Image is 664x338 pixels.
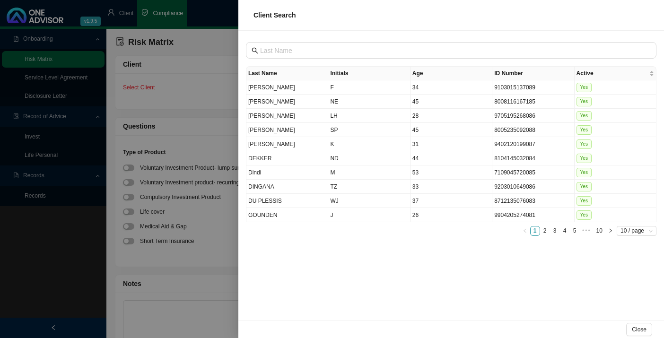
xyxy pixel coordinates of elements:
li: 1 [530,226,540,236]
li: 5 [570,226,580,236]
span: 33 [412,183,419,190]
span: Client Search [253,11,296,19]
span: Yes [577,97,592,106]
td: 9203010649086 [492,180,574,194]
td: DINGANA [246,180,328,194]
td: 9705195268086 [492,109,574,123]
span: 37 [412,198,419,204]
span: Yes [577,168,592,177]
button: left [520,226,530,236]
td: 9402120199087 [492,137,574,151]
div: Page Size [617,226,656,236]
td: DEKKER [246,151,328,165]
button: Close [626,323,652,336]
span: 26 [412,212,419,218]
th: Age [411,67,492,80]
td: ND [328,151,410,165]
td: 9103015137089 [492,80,574,95]
input: Last Name [260,45,644,56]
td: K [328,137,410,151]
td: 9904205274081 [492,208,574,222]
th: Active [575,67,656,80]
td: [PERSON_NAME] [246,137,328,151]
span: Yes [577,210,592,220]
td: [PERSON_NAME] [246,109,328,123]
a: 10 [594,226,605,235]
td: [PERSON_NAME] [246,80,328,95]
td: F [328,80,410,95]
td: 7109045720085 [492,165,574,180]
td: J [328,208,410,222]
span: 28 [412,113,419,119]
li: Previous Page [520,226,530,236]
td: GOUNDEN [246,208,328,222]
li: 4 [560,226,570,236]
span: 34 [412,84,419,91]
td: Dindi [246,165,328,180]
span: search [252,47,258,54]
span: right [608,228,613,233]
a: 1 [531,226,540,235]
span: Active [577,69,647,78]
td: DU PLESSIS [246,194,328,208]
td: [PERSON_NAME] [246,95,328,109]
a: 5 [570,226,579,235]
a: 2 [541,226,550,235]
span: Close [632,325,647,334]
span: 45 [412,127,419,133]
td: M [328,165,410,180]
li: Next Page [606,226,616,236]
td: SP [328,123,410,137]
th: ID Number [492,67,574,80]
td: 8712135076083 [492,194,574,208]
span: Yes [577,111,592,121]
td: NE [328,95,410,109]
td: [PERSON_NAME] [246,123,328,137]
th: Last Name [246,67,328,80]
span: Yes [577,83,592,92]
a: 4 [560,226,569,235]
li: Next 5 Pages [580,226,593,236]
span: 45 [412,98,419,105]
span: ••• [580,226,593,236]
span: Yes [577,196,592,206]
td: 8005235092088 [492,123,574,137]
button: right [606,226,616,236]
li: 10 [593,226,606,236]
span: Yes [577,139,592,149]
span: 10 / page [620,226,653,235]
th: Initials [328,67,410,80]
td: 8008116167185 [492,95,574,109]
span: Yes [577,182,592,191]
span: left [523,228,527,233]
td: 8104145032084 [492,151,574,165]
span: 31 [412,141,419,147]
span: 44 [412,155,419,162]
li: 2 [540,226,550,236]
span: Yes [577,125,592,135]
td: LH [328,109,410,123]
td: TZ [328,180,410,194]
a: 3 [550,226,559,235]
td: WJ [328,194,410,208]
li: 3 [550,226,560,236]
span: Yes [577,154,592,163]
span: 53 [412,169,419,176]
